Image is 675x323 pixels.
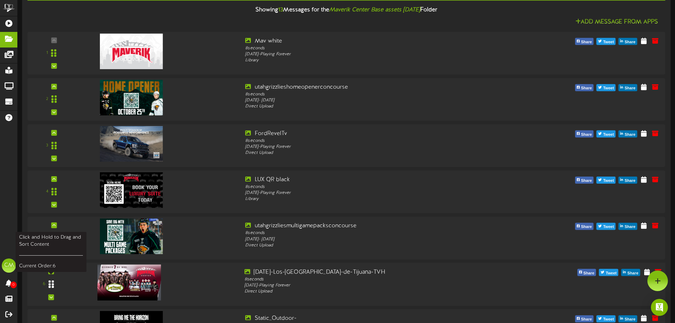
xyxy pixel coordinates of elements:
span: Share [623,84,637,92]
button: Tweet [596,84,615,91]
button: Share [577,269,596,276]
span: 0 [10,282,17,288]
span: Share [580,84,594,92]
button: Tweet [596,223,615,230]
span: Share [582,269,596,277]
div: Open Intercom Messenger [651,299,668,316]
span: Tweet [604,269,618,277]
div: 8 seconds [245,138,500,144]
img: 3f2f4df2-d3cc-463d-aeb8-8451bf9beac4.jpg [97,264,161,300]
div: utahgrizzliesmultigamepacksconcourse [245,222,500,230]
button: Add Message From Apps [573,18,660,27]
span: Share [580,177,594,185]
span: Share [580,131,594,139]
div: CM [2,258,16,273]
div: Direct Upload [245,150,500,156]
span: Share [623,131,637,139]
span: Share [623,223,637,231]
span: Tweet [602,131,615,139]
div: [DATE] - Playing Forever [245,144,500,150]
img: b7853b0d-70b8-4edd-bcb1-4a01e485c364.png [100,126,163,162]
span: Share [623,177,637,185]
span: Tweet [602,223,615,231]
div: 8 seconds [244,276,502,282]
div: Library [245,57,500,63]
span: Share [580,38,594,46]
i: Maverik Center Base assets [DATE] [329,7,420,13]
button: Share [619,84,637,91]
img: 7b50435e-4b4c-4415-a1df-e6158a18bd5c.png [100,172,163,208]
div: 8 seconds [245,91,500,98]
button: Share [621,269,640,276]
span: 13 [278,7,283,13]
div: [DATE] - [DATE] [245,236,500,242]
span: Tweet [602,177,615,185]
button: Share [619,223,637,230]
button: Tweet [599,269,618,276]
img: abf4d6c6-ce6a-420d-a187-47d086bdec33.png [100,34,163,69]
div: 6 [43,281,45,287]
button: Tweet [596,315,615,322]
div: LUX QR black [245,176,500,184]
span: Share [580,223,594,231]
div: utahgrizzlieshomeopenerconcourse [245,83,500,91]
button: Share [619,130,637,138]
button: Tweet [596,130,615,138]
img: 75db6a87-dfa3-440b-b8d9-1a0aee84e036.jpg [100,218,163,254]
div: Direct Upload [245,243,500,249]
span: Tweet [602,84,615,92]
div: [DATE] - Playing Forever [245,190,500,196]
div: Library [245,196,500,202]
div: Mav white [245,37,500,45]
div: [DATE] - Playing Forever [245,51,500,57]
div: Direct Upload [244,289,502,295]
div: [DATE] - [DATE] [245,98,500,104]
button: Share [575,315,594,322]
button: Share [575,177,594,184]
span: Share [626,269,640,277]
div: [DATE] - Playing Forever [244,283,502,289]
button: Share [575,223,594,230]
button: Tweet [596,38,615,45]
div: 8 seconds [245,230,500,236]
div: Direct Upload [245,104,500,110]
div: 8 seconds [245,45,500,51]
button: Tweet [596,177,615,184]
div: Showing Messages for the Folder [22,2,670,18]
button: Share [619,177,637,184]
button: Share [619,38,637,45]
button: Share [575,130,594,138]
button: Share [575,84,594,91]
span: Share [623,38,637,46]
div: [DATE]-Los-[GEOGRAPHIC_DATA]-de-Tijuana-TVH [244,268,502,276]
span: Tweet [602,38,615,46]
img: 3f7606d6-f23c-4064-801d-21cdef5af7ab.jpg [100,80,163,115]
button: Share [575,38,594,45]
button: Share [619,315,637,322]
div: 8 seconds [245,184,500,190]
div: FordRevelTv [245,130,500,138]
